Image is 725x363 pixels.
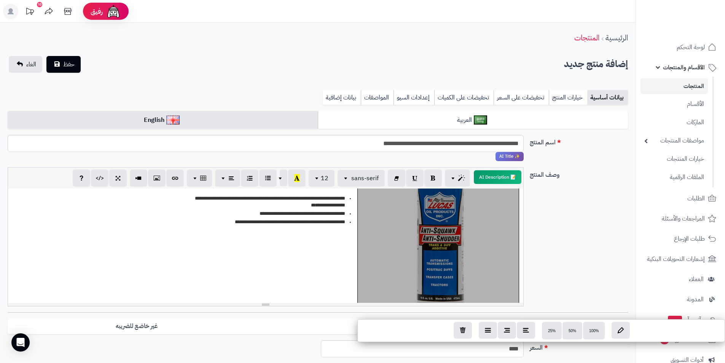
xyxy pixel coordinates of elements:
a: تحديثات المنصة [20,4,39,21]
button: 📝 AI Description [474,170,521,184]
a: مواصفات المنتجات [641,133,708,149]
span: الطلبات [687,193,705,204]
span: 25% [548,329,556,333]
span: 100% [589,329,599,333]
a: العملاء [641,270,720,288]
label: وصف المنتج [527,167,631,179]
h2: إضافة منتج جديد [564,56,628,72]
a: الرئيسية [605,32,628,43]
a: العربية [318,111,628,130]
a: إعدادات السيو [394,90,434,105]
a: المنتجات [574,32,599,43]
span: المدونة [687,294,704,305]
button: 50% [562,322,582,339]
span: 12 [321,174,328,183]
span: الأقسام والمنتجات [663,62,705,73]
span: 50% [569,329,576,333]
a: الملفات الرقمية [641,169,708,185]
button: sans-serif [338,170,385,187]
label: غير خاضع للضريبه [8,318,266,334]
button: حفظ [46,56,81,73]
a: الغاء [9,56,42,73]
div: Open Intercom Messenger [11,333,30,352]
a: المواصفات [361,90,394,105]
div: 10 [37,2,42,7]
button: 12 [309,170,335,187]
a: الماركات [641,114,708,131]
a: خيارات المنتجات [641,151,708,167]
a: إشعارات التحويلات البنكية [641,250,720,268]
a: المدونة [641,290,720,309]
span: طلبات الإرجاع [674,233,705,244]
label: اسم المنتج [527,135,631,147]
button: 25% [542,322,562,339]
a: المنتجات [641,78,708,94]
a: تخفيضات على السعر [494,90,549,105]
span: الغاء [26,60,36,69]
a: المراجعات والأسئلة [641,209,720,228]
a: English [8,111,318,130]
a: الطلبات [641,189,720,208]
label: ضريبة القيمة المضافة [266,318,524,334]
a: لوحة التحكم [641,38,720,56]
img: logo-2.png [673,6,718,22]
span: sans-serif [351,174,379,183]
a: بيانات أساسية [587,90,628,105]
a: بيانات إضافية [323,90,361,105]
span: انقر لاستخدام رفيقك الذكي [496,152,524,161]
a: الأقسام [641,96,708,112]
button: 100% [583,322,605,339]
span: إشعارات التحويلات البنكية [647,254,705,264]
img: English [166,115,180,125]
img: ai-face.png [106,4,121,19]
span: وآتس آب [667,314,704,325]
label: السعر [527,340,631,352]
span: 7 [660,336,669,344]
span: جديد [668,316,682,324]
span: المراجعات والأسئلة [662,213,705,224]
span: العملاء [689,274,704,285]
a: وآتس آبجديد [641,310,720,329]
label: خاضع للضريبة [527,318,631,331]
a: طلبات الإرجاع [641,230,720,248]
img: العربية [474,115,487,125]
a: خيارات المنتج [549,90,587,105]
span: رفيق [91,7,103,16]
span: لوحة التحكم [677,42,705,53]
span: حفظ [63,60,75,69]
a: تخفيضات على الكميات [434,90,494,105]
